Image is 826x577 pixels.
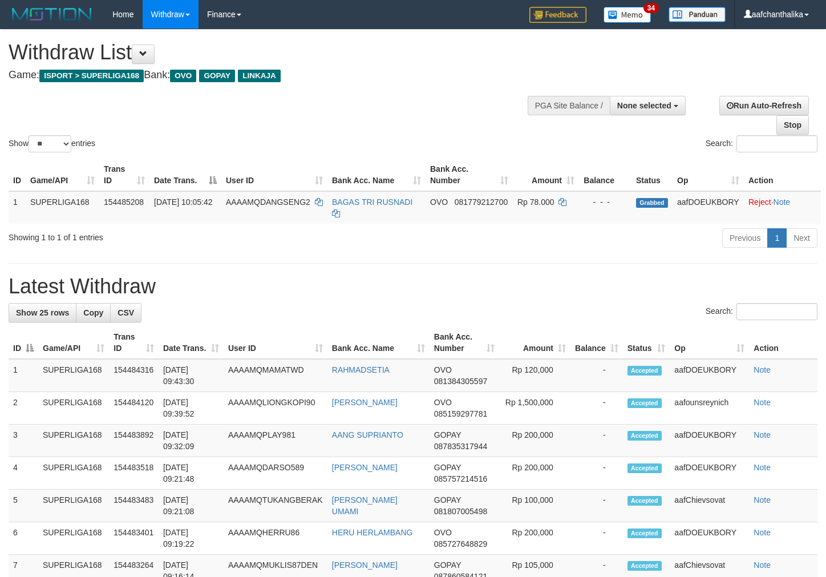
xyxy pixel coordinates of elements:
td: - [570,522,623,555]
span: 34 [643,3,659,13]
td: 154483483 [109,490,159,522]
td: SUPERLIGA168 [38,359,109,392]
a: Note [754,528,771,537]
a: [PERSON_NAME] [332,560,398,570]
img: panduan.png [669,7,726,22]
td: Rp 120,000 [499,359,570,392]
th: Game/API: activate to sort column ascending [38,326,109,359]
img: MOTION_logo.png [9,6,95,23]
td: SUPERLIGA168 [38,392,109,425]
th: Trans ID: activate to sort column ascending [109,326,159,359]
span: Copy 087835317944 to clipboard [434,442,487,451]
td: - [570,457,623,490]
td: 4 [9,457,38,490]
th: Amount: activate to sort column ascending [499,326,570,359]
th: Date Trans.: activate to sort column descending [149,159,221,191]
span: OVO [430,197,448,207]
span: OVO [434,365,452,374]
a: Previous [722,228,768,248]
span: Accepted [627,431,662,441]
td: 1 [9,359,38,392]
a: Run Auto-Refresh [719,96,809,115]
div: PGA Site Balance / [528,96,610,115]
a: Note [754,365,771,374]
td: - [570,490,623,522]
td: SUPERLIGA168 [38,522,109,555]
td: Rp 1,500,000 [499,392,570,425]
label: Search: [706,135,817,152]
td: aafounsreynich [670,392,749,425]
td: [DATE] 09:21:48 [159,457,224,490]
a: Note [754,463,771,472]
td: Rp 100,000 [499,490,570,522]
h4: Game: Bank: [9,70,539,81]
td: AAAAMQHERRU86 [224,522,327,555]
span: GOPAY [434,560,461,570]
th: Op: activate to sort column ascending [670,326,749,359]
th: Game/API: activate to sort column ascending [26,159,99,191]
td: [DATE] 09:21:08 [159,490,224,522]
td: 2 [9,392,38,425]
td: 154483518 [109,457,159,490]
th: ID: activate to sort column descending [9,326,38,359]
td: 154484316 [109,359,159,392]
a: 1 [767,228,787,248]
td: 154483892 [109,425,159,457]
span: Copy 085159297781 to clipboard [434,409,487,418]
span: Copy 081807005498 to clipboard [434,507,487,516]
td: SUPERLIGA168 [26,191,99,224]
a: Note [774,197,791,207]
th: Bank Acc. Number: activate to sort column ascending [426,159,513,191]
span: LINKAJA [238,70,281,82]
td: [DATE] 09:19:22 [159,522,224,555]
a: HERU HERLAMBANG [332,528,413,537]
span: Accepted [627,366,662,376]
td: AAAAMQDARSO589 [224,457,327,490]
td: aafDOEUKBORY [670,425,749,457]
span: AAAAMQDANGSENG2 [226,197,310,207]
th: Date Trans.: activate to sort column ascending [159,326,224,359]
th: Op: activate to sort column ascending [673,159,744,191]
span: Accepted [627,528,662,538]
td: aafDOEUKBORY [670,359,749,392]
a: Note [754,495,771,505]
span: Copy 085757214516 to clipboard [434,474,487,483]
span: CSV [118,308,134,317]
span: OVO [434,528,452,537]
span: Copy 081779212700 to clipboard [455,197,508,207]
img: Feedback.jpg [529,7,586,23]
div: - - - [584,196,627,208]
td: 154484120 [109,392,159,425]
a: BAGAS TRI RUSNADI [332,197,412,207]
span: OVO [170,70,196,82]
span: Accepted [627,496,662,506]
h1: Withdraw List [9,41,539,64]
td: aafChievsovat [670,490,749,522]
input: Search: [736,135,817,152]
td: [DATE] 09:39:52 [159,392,224,425]
a: Show 25 rows [9,303,76,322]
span: None selected [617,101,671,110]
td: Rp 200,000 [499,522,570,555]
th: ID [9,159,26,191]
td: 1 [9,191,26,224]
a: AANG SUPRIANTO [332,430,403,439]
th: Action [749,326,817,359]
span: Copy 085727648829 to clipboard [434,539,487,548]
a: [PERSON_NAME] [332,398,398,407]
td: SUPERLIGA168 [38,490,109,522]
a: Note [754,398,771,407]
span: Accepted [627,561,662,571]
td: - [570,425,623,457]
span: Accepted [627,463,662,473]
span: Copy [83,308,103,317]
th: Bank Acc. Number: activate to sort column ascending [430,326,499,359]
td: SUPERLIGA168 [38,425,109,457]
span: Grabbed [636,198,668,208]
span: GOPAY [434,430,461,439]
div: Showing 1 to 1 of 1 entries [9,227,335,243]
select: Showentries [29,135,71,152]
th: Balance: activate to sort column ascending [570,326,623,359]
label: Show entries [9,135,95,152]
td: AAAAMQLIONGKOPI90 [224,392,327,425]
